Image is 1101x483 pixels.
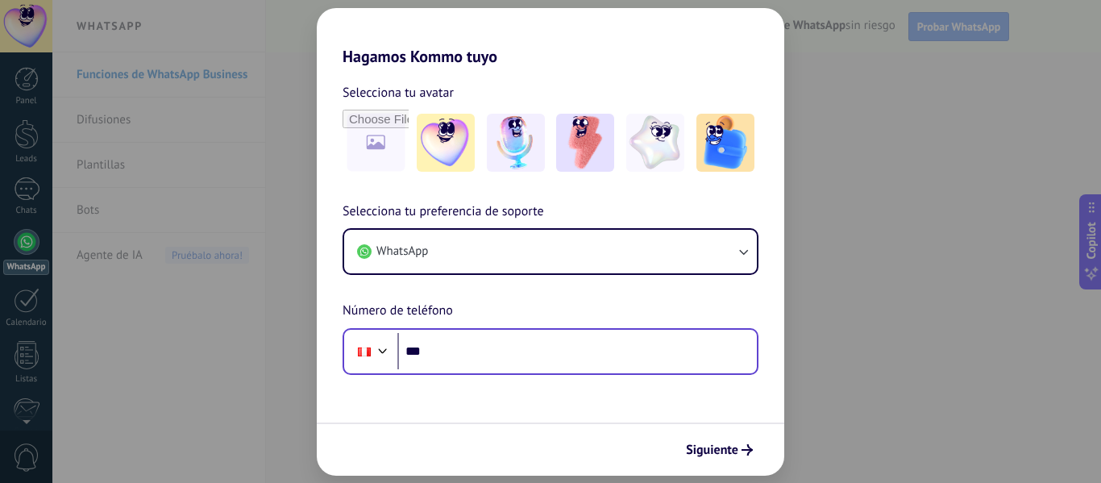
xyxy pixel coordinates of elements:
[679,436,760,464] button: Siguiente
[417,114,475,172] img: -1.jpeg
[317,8,784,66] h2: Hagamos Kommo tuyo
[696,114,754,172] img: -5.jpeg
[626,114,684,172] img: -4.jpeg
[343,202,544,223] span: Selecciona tu preferencia de soporte
[343,301,453,322] span: Número de teléfono
[343,82,454,103] span: Selecciona tu avatar
[376,244,428,260] span: WhatsApp
[344,230,757,273] button: WhatsApp
[686,444,738,456] span: Siguiente
[556,114,614,172] img: -3.jpeg
[349,335,380,368] div: Peru: + 51
[487,114,545,172] img: -2.jpeg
